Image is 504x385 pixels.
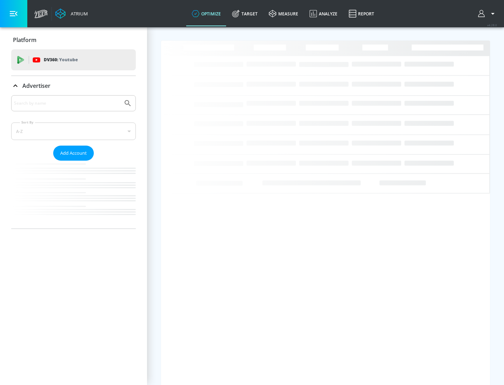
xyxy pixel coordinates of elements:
div: DV360: Youtube [11,49,136,70]
label: Sort By [20,120,35,125]
div: Advertiser [11,95,136,229]
p: Platform [13,36,36,44]
a: Analyze [304,1,343,26]
a: optimize [186,1,226,26]
nav: list of Advertiser [11,161,136,229]
button: Add Account [53,146,94,161]
div: A-Z [11,122,136,140]
span: Add Account [60,149,87,157]
div: Advertiser [11,76,136,96]
div: Platform [11,30,136,50]
div: Atrium [68,10,88,17]
a: Atrium [55,8,88,19]
input: Search by name [14,99,120,108]
p: Advertiser [22,82,50,90]
p: DV360: [44,56,78,64]
a: Report [343,1,380,26]
span: v 4.28.0 [487,23,497,27]
p: Youtube [59,56,78,63]
a: Target [226,1,263,26]
a: measure [263,1,304,26]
